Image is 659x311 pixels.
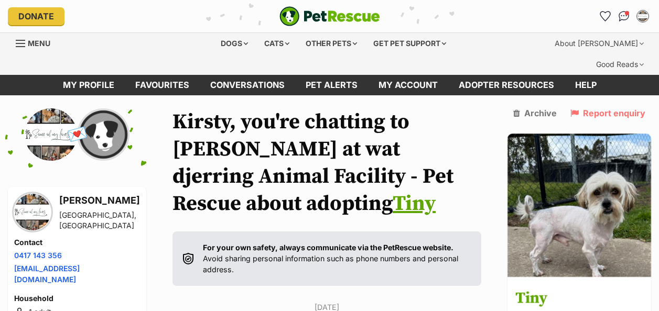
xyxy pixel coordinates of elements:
a: Report enquiry [570,108,645,118]
a: Conversations [615,8,632,25]
button: My account [634,8,651,25]
span: Menu [28,39,50,48]
a: Donate [8,7,64,25]
div: [GEOGRAPHIC_DATA], [GEOGRAPHIC_DATA] [59,210,140,231]
a: 0417 143 356 [14,251,62,260]
a: PetRescue [279,6,380,26]
ul: Account quick links [597,8,651,25]
h1: Kirsty, you're chatting to [PERSON_NAME] at wat djerring Animal Facility - Pet Rescue about adopting [172,108,481,217]
a: Menu [16,33,58,52]
a: Archive [513,108,557,118]
h4: Household [14,293,140,304]
div: Other pets [298,33,364,54]
div: Get pet support [366,33,453,54]
div: About [PERSON_NAME] [547,33,651,54]
a: Favourites [125,75,200,95]
a: conversations [200,75,295,95]
p: Avoid sharing personal information such as phone numbers and personal address. [203,242,471,275]
a: My account [368,75,448,95]
h4: Contact [14,237,140,248]
div: Dogs [213,33,255,54]
div: Good Reads [589,54,651,75]
a: Favourites [597,8,613,25]
a: [EMAIL_ADDRESS][DOMAIN_NAME] [14,264,80,284]
img: wat djerring Animal Facility - Pet Rescue profile pic [77,108,129,161]
a: Help [565,75,607,95]
img: Kirsty Rice profile pic [14,194,51,230]
span: 💌 [66,123,89,146]
img: chat-41dd97257d64d25036548639549fe6c8038ab92f7586957e7f3b1b290dea8141.svg [619,11,630,21]
img: logo-e224e6f780fb5917bec1dbf3a21bbac754714ae5b6737aabdf751b685950b380.svg [279,6,380,26]
a: My profile [52,75,125,95]
h3: [PERSON_NAME] [59,193,140,208]
a: Tiny [393,191,436,217]
a: Adopter resources [448,75,565,95]
img: Tiny [507,134,651,277]
div: Cats [257,33,297,54]
strong: For your own safety, always communicate via the PetRescue website. [203,243,453,252]
img: Kirsty Rice profile pic [638,11,648,21]
h3: Tiny [515,287,643,310]
img: Kirsty Rice profile pic [25,108,77,161]
a: Pet alerts [295,75,368,95]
